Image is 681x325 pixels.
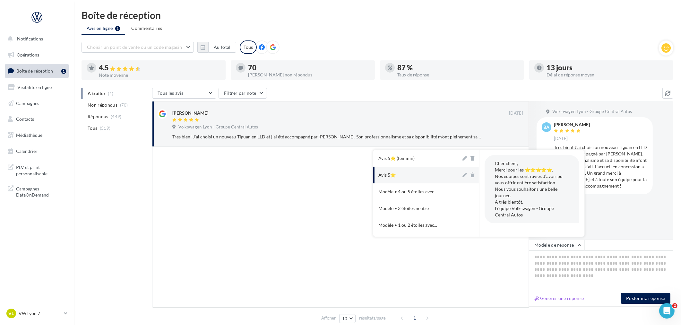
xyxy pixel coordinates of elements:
[248,64,370,71] div: 70
[672,303,677,308] span: 2
[397,73,519,77] div: Taux de réponse
[529,240,585,250] button: Modèle de réponse
[532,294,587,302] button: Générer une réponse
[378,205,429,212] div: Modèle • 3 étoiles neutre
[378,222,437,228] span: Modèle • 1 ou 2 étoiles avec...
[16,116,34,122] span: Contacts
[373,167,461,183] button: Avis 5⭐
[152,88,216,99] button: Tous les avis
[88,125,97,131] span: Tous
[373,150,461,167] button: Avis 5⭐ (féminin)
[547,73,668,77] div: Délai de réponse moyen
[16,132,42,138] span: Médiathèque
[554,122,590,127] div: [PERSON_NAME]
[621,293,670,304] button: Poster ma réponse
[172,110,208,116] div: [PERSON_NAME]
[4,64,70,78] a: Boîte de réception1
[178,124,258,130] span: Volkswagen Lyon - Groupe Central Autos
[100,126,111,131] span: (519)
[99,64,220,72] div: 4.5
[409,313,420,323] span: 1
[88,102,117,108] span: Non répondus
[82,42,194,53] button: Choisir un point de vente ou un code magasin
[219,88,267,99] button: Filtrer par note
[240,40,257,54] div: Tous
[4,182,70,201] a: Campagnes DataOnDemand
[378,172,396,178] div: Avis 5⭐
[16,148,38,154] span: Calendrier
[359,315,386,321] span: résultats/page
[378,189,437,195] span: Modèle • 4 ou 5 étoiles avec...
[82,10,673,20] div: Boîte de réception
[321,315,336,321] span: Afficher
[17,36,43,41] span: Notifications
[659,303,675,319] iframe: Intercom live chat
[4,48,70,62] a: Opérations
[373,183,461,200] button: Modèle • 4 ou 5 étoiles avec...
[5,307,69,320] a: VL VW Lyon 7
[9,310,14,317] span: VL
[16,68,53,74] span: Boîte de réception
[19,310,61,317] p: VW Lyon 7
[197,42,236,53] button: Au total
[339,314,356,323] button: 10
[397,64,519,71] div: 87 %
[158,90,184,96] span: Tous les avis
[373,200,461,217] button: Modèle • 3 étoiles neutre
[552,109,632,115] span: Volkswagen Lyon - Groupe Central Autos
[4,128,70,142] a: Médiathèque
[378,155,415,162] div: Avis 5⭐ (féminin)
[4,81,70,94] a: Visibilité en ligne
[111,114,122,119] span: (449)
[16,184,66,198] span: Campagnes DataOnDemand
[554,144,648,189] div: Tres bien! J’ai choisi un nouveau Tiguan en LLD et j’ai été accompagné par [PERSON_NAME]. Son pro...
[4,97,70,110] a: Campagnes
[4,112,70,126] a: Contacts
[61,69,66,74] div: 1
[544,124,550,130] span: BA
[99,73,220,77] div: Note moyenne
[172,134,481,140] div: Tres bien! J’ai choisi un nouveau Tiguan en LLD et j’ai été accompagné par [PERSON_NAME]. Son pro...
[16,100,39,106] span: Campagnes
[373,217,461,233] button: Modèle • 1 ou 2 étoiles avec...
[87,44,182,50] span: Choisir un point de vente ou un code magasin
[4,32,67,46] button: Notifications
[4,160,70,179] a: PLV et print personnalisable
[120,102,128,108] span: (70)
[17,52,39,57] span: Opérations
[547,64,668,71] div: 13 jours
[342,316,348,321] span: 10
[554,136,568,142] span: [DATE]
[88,113,108,120] span: Répondus
[4,145,70,158] a: Calendrier
[208,42,236,53] button: Au total
[17,84,52,90] span: Visibilité en ligne
[509,110,523,116] span: [DATE]
[495,161,563,217] span: Cher client, Merci pour les ⭐⭐⭐⭐⭐. Nos équipes sont ravies d’avoir pu vous offrir entière satisfa...
[16,163,66,177] span: PLV et print personnalisable
[248,73,370,77] div: [PERSON_NAME] non répondus
[131,25,162,31] span: Commentaires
